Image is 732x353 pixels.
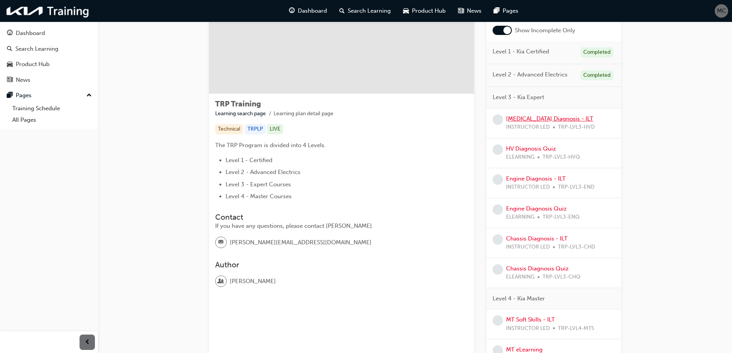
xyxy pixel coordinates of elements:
[715,4,728,18] button: MC
[506,235,568,242] a: Chassis Diagnosis - ILT
[506,145,556,152] a: HV Diagnosis Quiz
[7,77,13,84] span: news-icon
[493,144,503,155] span: learningRecordVerb_NONE-icon
[493,264,503,275] span: learningRecordVerb_NONE-icon
[558,123,595,132] span: TRP-LVL3-HVD
[493,93,544,102] span: Level 3 - Kia Expert
[85,338,90,347] span: prev-icon
[493,294,545,303] span: Level 4 - Kia Master
[558,324,594,333] span: TRP-LVL4-MTS
[581,70,613,81] div: Completed
[3,88,95,103] button: Pages
[506,123,550,132] span: INSTRUCTOR LED
[218,277,224,287] span: user-icon
[493,315,503,326] span: learningRecordVerb_NONE-icon
[488,3,525,19] a: pages-iconPages
[9,103,95,114] a: Training Schedule
[215,222,468,230] div: If you have any questions, please contact [PERSON_NAME].
[543,153,580,162] span: TRP-LVL3-HVQ
[493,114,503,125] span: learningRecordVerb_NONE-icon
[230,277,276,286] span: [PERSON_NAME]
[7,30,13,37] span: guage-icon
[403,6,409,16] span: car-icon
[3,25,95,88] button: DashboardSearch LearningProduct HubNews
[493,174,503,185] span: learningRecordVerb_NONE-icon
[215,110,266,117] a: Learning search page
[4,3,92,19] img: kia-training
[226,181,291,188] span: Level 3 - Expert Courses
[506,183,550,192] span: INSTRUCTOR LED
[226,157,272,164] span: Level 1 - Certified
[506,265,569,272] a: Chassis Diagnosis Quiz
[503,7,518,15] span: Pages
[289,6,295,16] span: guage-icon
[493,47,549,56] span: Level 1 - Kia Certified
[230,238,372,247] span: [PERSON_NAME][EMAIL_ADDRESS][DOMAIN_NAME]
[16,91,32,100] div: Pages
[506,175,566,182] a: Engine Diagnosis - ILT
[16,76,30,85] div: News
[558,183,594,192] span: TRP-LVL3-END
[506,316,555,323] a: MT Soft Skills - ILT
[15,45,58,53] div: Search Learning
[3,26,95,40] a: Dashboard
[493,70,568,79] span: Level 2 - Advanced Electrics
[506,153,534,162] span: ELEARNING
[506,205,567,212] a: Engine Diagnosis Quiz
[226,169,300,176] span: Level 2 - Advanced Electrics
[506,273,534,282] span: ELEARNING
[215,260,468,269] h3: Author
[267,124,283,134] div: LIVE
[397,3,452,19] a: car-iconProduct Hub
[333,3,397,19] a: search-iconSearch Learning
[215,99,261,108] span: TRP Training
[3,42,95,56] a: Search Learning
[452,3,488,19] a: news-iconNews
[274,109,334,118] li: Learning plan detail page
[412,7,446,15] span: Product Hub
[506,243,550,252] span: INSTRUCTOR LED
[7,92,13,99] span: pages-icon
[3,57,95,71] a: Product Hub
[16,29,45,38] div: Dashboard
[581,47,613,58] div: Completed
[7,61,13,68] span: car-icon
[226,193,292,200] span: Level 4 - Master Courses
[506,324,550,333] span: INSTRUCTOR LED
[9,114,95,126] a: All Pages
[215,124,243,134] div: Technical
[215,213,468,222] h3: Contact
[339,6,345,16] span: search-icon
[298,7,327,15] span: Dashboard
[215,142,326,149] span: The TRP Program is divided into 4 Levels.
[3,73,95,87] a: News
[245,124,266,134] div: TRPLP
[506,213,534,222] span: ELEARNING
[16,60,50,69] div: Product Hub
[86,91,92,101] span: up-icon
[506,115,593,122] a: [MEDICAL_DATA] Diagnosis - ILT
[543,273,580,282] span: TRP-LVL3-CHQ
[506,346,543,353] a: MT eLearning
[558,243,595,252] span: TRP-LVL3-CHD
[493,204,503,215] span: learningRecordVerb_NONE-icon
[543,213,579,222] span: TRP-LVL3-ENQ
[494,6,500,16] span: pages-icon
[283,3,333,19] a: guage-iconDashboard
[515,26,575,35] span: Show Incomplete Only
[458,6,464,16] span: news-icon
[348,7,391,15] span: Search Learning
[467,7,481,15] span: News
[7,46,12,53] span: search-icon
[493,234,503,245] span: learningRecordVerb_NONE-icon
[717,7,726,15] span: MC
[218,237,224,247] span: email-icon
